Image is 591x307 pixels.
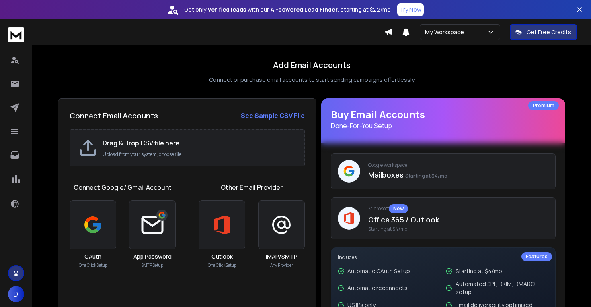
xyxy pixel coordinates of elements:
p: Google Workspace [368,162,549,168]
button: D [8,286,24,302]
h3: Outlook [211,253,233,261]
div: Features [521,252,552,261]
h1: Other Email Provider [221,183,283,192]
h1: Buy Email Accounts [331,108,556,131]
p: Try Now [400,6,421,14]
p: Mailboxes [368,169,549,180]
button: Get Free Credits [510,24,577,40]
p: Office 365 / Outlook [368,214,549,225]
p: Automated SPF, DKIM, DMARC setup [456,280,549,296]
span: Starting at $4/mo [368,226,549,232]
h1: Connect Google/ Gmail Account [74,183,172,192]
p: Starting at $4/mo [456,267,502,275]
strong: verified leads [208,6,246,14]
p: Any Provider [270,262,293,268]
div: Premium [528,101,559,110]
h2: Drag & Drop CSV file here [103,138,296,148]
p: Get only with our starting at $22/mo [184,6,391,14]
h3: IMAP/SMTP [266,253,298,261]
h1: Add Email Accounts [273,60,351,71]
p: My Workspace [425,28,467,36]
button: Try Now [397,3,424,16]
img: logo [8,27,24,42]
h3: OAuth [84,253,101,261]
p: Microsoft [368,204,549,213]
p: One Click Setup [79,262,107,268]
p: Get Free Credits [527,28,571,36]
a: See Sample CSV File [241,111,305,120]
p: Done-For-You Setup [331,121,556,131]
p: Automatic reconnects [347,284,408,292]
p: SMTP Setup [142,262,163,268]
span: Starting at $4/mo [405,172,447,179]
h3: App Password [133,253,172,261]
p: One Click Setup [208,262,236,268]
p: Automatic OAuth Setup [347,267,410,275]
h2: Connect Email Accounts [70,110,158,121]
p: Includes [338,254,549,261]
strong: AI-powered Lead Finder, [271,6,339,14]
div: New [389,204,408,213]
p: Connect or purchase email accounts to start sending campaigns effortlessly [209,76,415,84]
p: Upload from your system, choose file [103,151,296,158]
